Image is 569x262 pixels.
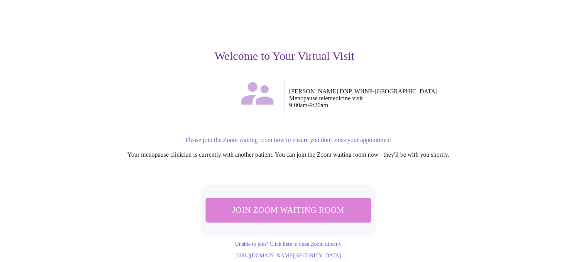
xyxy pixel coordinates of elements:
[54,137,522,144] p: Please join the Zoom waiting room now to ensure you don't miss your appointment
[289,88,522,109] p: [PERSON_NAME] DNP, WHNP-[GEOGRAPHIC_DATA] Menopause telemedicine visit 9:00am - 9:20am
[47,49,522,63] h3: Welcome to Your Virtual Visit
[235,253,341,259] a: [URL][DOMAIN_NAME][SECURITY_DATA]
[54,151,522,158] p: Your menopause clinician is currently with another patient. You can join the Zoom waiting room no...
[216,203,361,217] span: Join Zoom Waiting Room
[235,241,342,247] a: Unable to join? Click here to open Zoom directly
[205,198,371,222] button: Join Zoom Waiting Room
